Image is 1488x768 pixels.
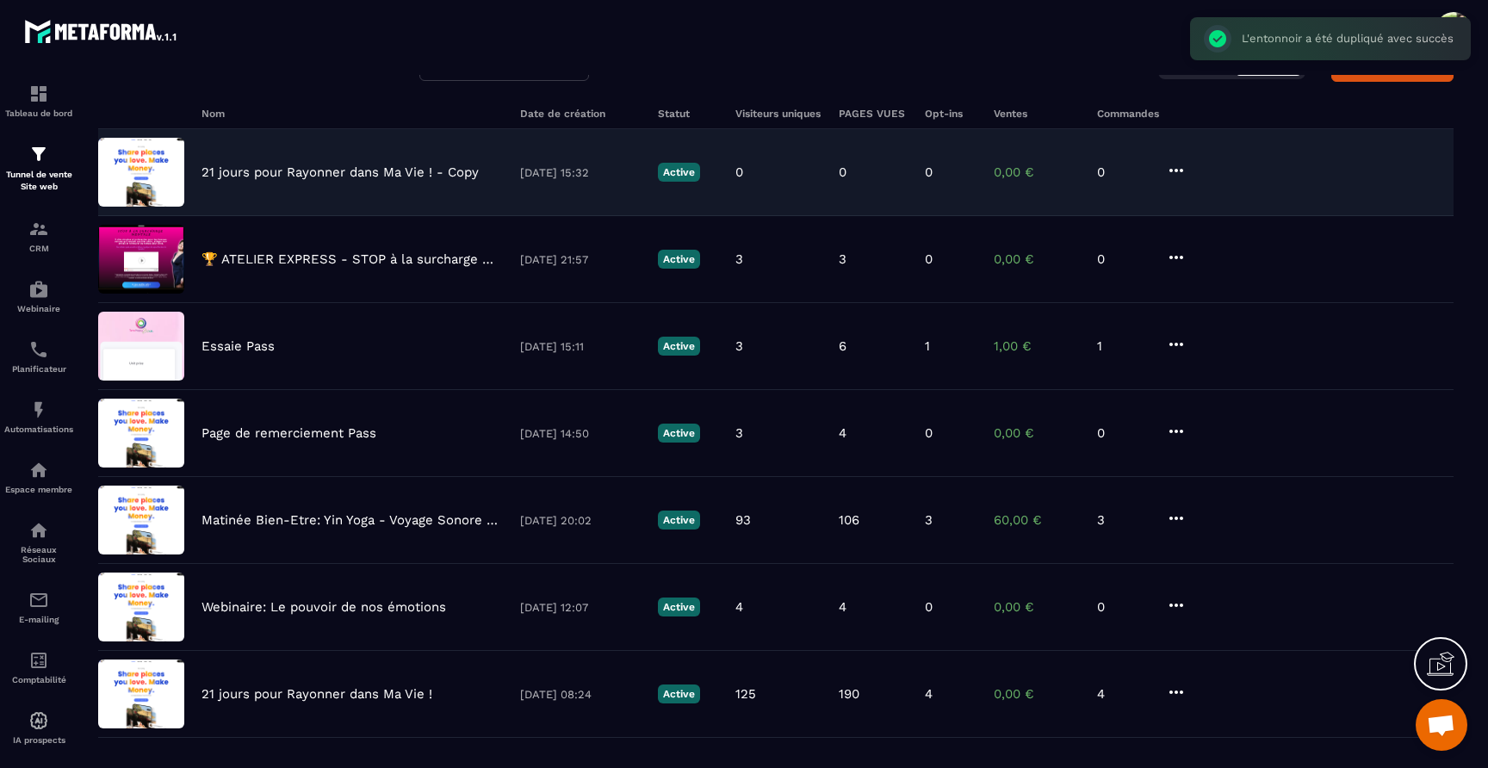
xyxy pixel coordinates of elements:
[4,169,73,193] p: Tunnel de vente Site web
[28,710,49,731] img: automations
[658,598,700,616] p: Active
[839,425,846,441] p: 4
[994,686,1080,702] p: 0,00 €
[658,337,700,356] p: Active
[4,206,73,266] a: formationformationCRM
[4,266,73,326] a: automationsautomationsWebinaire
[735,338,743,354] p: 3
[925,425,933,441] p: 0
[4,244,73,253] p: CRM
[201,251,503,267] p: 🏆 ATELIER EXPRESS - STOP à la surcharge mentale
[658,424,700,443] p: Active
[201,425,376,441] p: Page de remerciement Pass
[735,512,751,528] p: 93
[994,599,1080,615] p: 0,00 €
[98,138,184,207] img: image
[1097,512,1149,528] p: 3
[4,615,73,624] p: E-mailing
[4,545,73,564] p: Réseaux Sociaux
[1097,251,1149,267] p: 0
[4,304,73,313] p: Webinaire
[839,686,859,702] p: 190
[28,219,49,239] img: formation
[4,485,73,494] p: Espace membre
[28,590,49,610] img: email
[98,660,184,728] img: image
[658,108,718,120] h6: Statut
[839,251,846,267] p: 3
[24,15,179,46] img: logo
[839,338,846,354] p: 6
[28,279,49,300] img: automations
[658,163,700,182] p: Active
[28,399,49,420] img: automations
[520,514,641,527] p: [DATE] 20:02
[201,599,446,615] p: Webinaire: Le pouvoir de nos émotions
[1416,699,1467,751] div: Ouvrir le chat
[98,312,184,381] img: image
[1097,686,1149,702] p: 4
[201,338,275,354] p: Essaie Pass
[28,339,49,360] img: scheduler
[925,251,933,267] p: 0
[4,131,73,206] a: formationformationTunnel de vente Site web
[1097,599,1149,615] p: 0
[925,164,933,180] p: 0
[1097,164,1149,180] p: 0
[4,577,73,637] a: emailemailE-mailing
[98,399,184,468] img: image
[520,601,641,614] p: [DATE] 12:07
[4,735,73,745] p: IA prospects
[201,108,503,120] h6: Nom
[28,84,49,104] img: formation
[201,164,479,180] p: 21 jours pour Rayonner dans Ma Vie ! - Copy
[735,164,743,180] p: 0
[994,512,1080,528] p: 60,00 €
[925,686,933,702] p: 4
[4,424,73,434] p: Automatisations
[658,511,700,530] p: Active
[520,340,641,353] p: [DATE] 15:11
[4,637,73,697] a: accountantaccountantComptabilité
[658,684,700,703] p: Active
[520,108,641,120] h6: Date de création
[98,486,184,554] img: image
[994,425,1080,441] p: 0,00 €
[4,364,73,374] p: Planificateur
[98,225,184,294] img: image
[201,686,432,702] p: 21 jours pour Rayonner dans Ma Vie !
[4,71,73,131] a: formationformationTableau de bord
[735,425,743,441] p: 3
[925,108,976,120] h6: Opt-ins
[735,251,743,267] p: 3
[4,507,73,577] a: social-networksocial-networkRéseaux Sociaux
[1097,108,1159,120] h6: Commandes
[839,512,859,528] p: 106
[201,512,503,528] p: Matinée Bien-Etre: Yin Yoga - Voyage Sonore - Méditation Spéciale Solstice d'été
[28,144,49,164] img: formation
[520,253,641,266] p: [DATE] 21:57
[925,512,933,528] p: 3
[1097,425,1149,441] p: 0
[839,108,908,120] h6: PAGES VUES
[28,650,49,671] img: accountant
[994,251,1080,267] p: 0,00 €
[735,686,756,702] p: 125
[839,164,846,180] p: 0
[735,599,743,615] p: 4
[1097,338,1149,354] p: 1
[4,108,73,118] p: Tableau de bord
[520,688,641,701] p: [DATE] 08:24
[925,338,930,354] p: 1
[28,460,49,480] img: automations
[4,447,73,507] a: automationsautomationsEspace membre
[839,599,846,615] p: 4
[735,108,821,120] h6: Visiteurs uniques
[4,675,73,684] p: Comptabilité
[994,108,1080,120] h6: Ventes
[28,520,49,541] img: social-network
[4,326,73,387] a: schedulerschedulerPlanificateur
[994,338,1080,354] p: 1,00 €
[520,166,641,179] p: [DATE] 15:32
[520,427,641,440] p: [DATE] 14:50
